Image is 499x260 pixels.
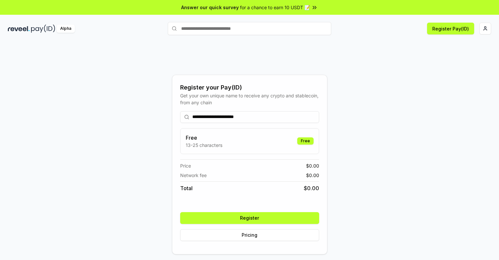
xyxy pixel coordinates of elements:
[180,172,207,179] span: Network fee
[180,92,319,106] div: Get your own unique name to receive any crypto and stablecoin, from any chain
[180,83,319,92] div: Register your Pay(ID)
[306,162,319,169] span: $ 0.00
[306,172,319,179] span: $ 0.00
[180,184,193,192] span: Total
[186,142,222,149] p: 13-25 characters
[181,4,239,11] span: Answer our quick survey
[427,23,474,34] button: Register Pay(ID)
[304,184,319,192] span: $ 0.00
[240,4,310,11] span: for a chance to earn 10 USDT 📝
[57,25,75,33] div: Alpha
[186,134,222,142] h3: Free
[31,25,55,33] img: pay_id
[180,212,319,224] button: Register
[180,229,319,241] button: Pricing
[8,25,30,33] img: reveel_dark
[297,137,314,145] div: Free
[180,162,191,169] span: Price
